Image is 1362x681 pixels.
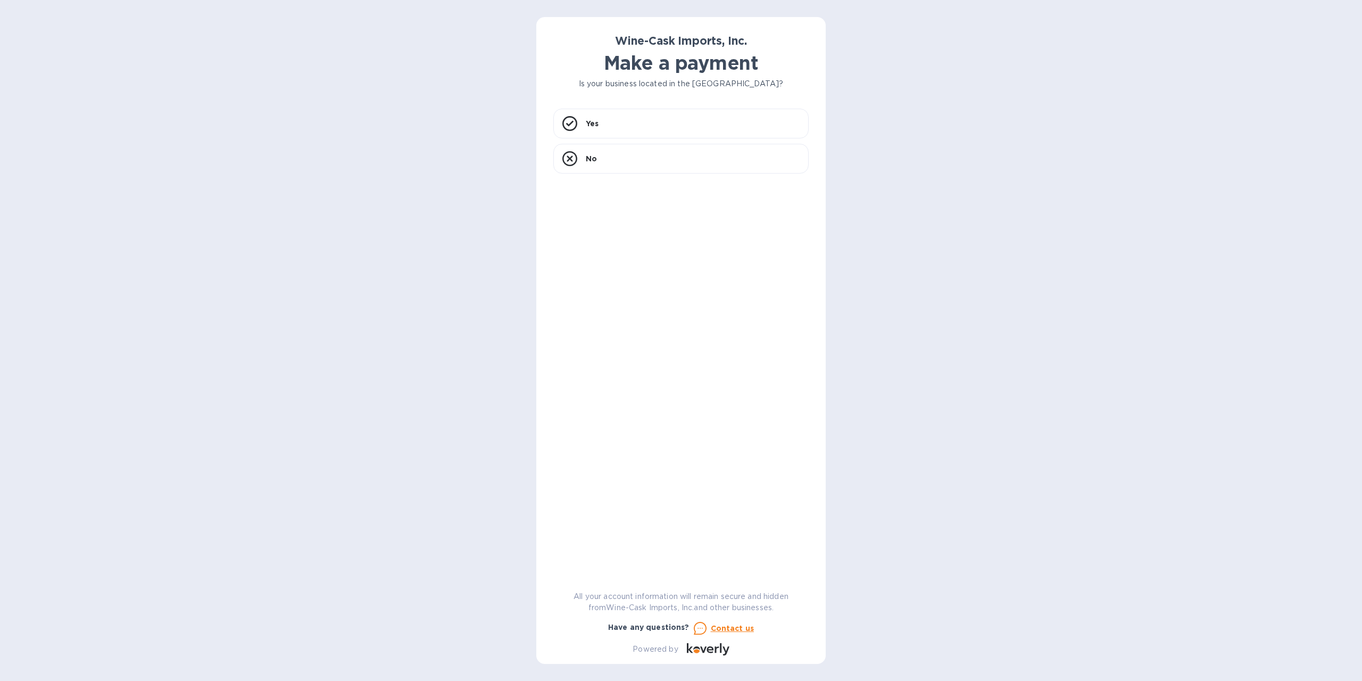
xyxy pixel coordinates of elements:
b: Wine-Cask Imports, Inc. [615,34,747,47]
p: Powered by [633,644,678,655]
b: Have any questions? [608,623,690,631]
p: Is your business located in the [GEOGRAPHIC_DATA]? [553,78,809,89]
u: Contact us [711,624,754,633]
p: No [586,153,597,164]
p: Yes [586,118,599,129]
h1: Make a payment [553,52,809,74]
p: All your account information will remain secure and hidden from Wine-Cask Imports, Inc. and other... [553,591,809,613]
